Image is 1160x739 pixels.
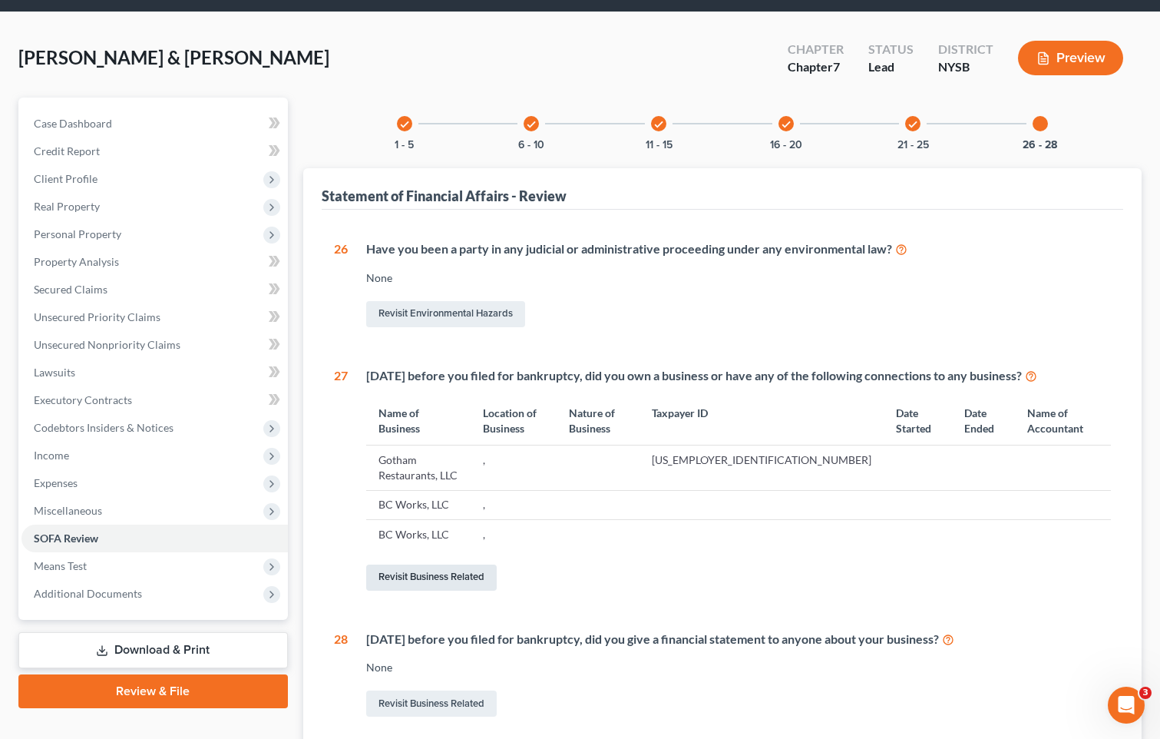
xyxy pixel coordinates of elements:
span: Miscellaneous [34,504,102,517]
div: Lead [868,58,914,76]
iframe: Intercom live chat [1108,687,1145,724]
span: Executory Contracts [34,393,132,406]
th: Taxpayer ID [639,396,884,445]
span: Expenses [34,476,78,489]
i: check [781,119,792,130]
span: [PERSON_NAME] & [PERSON_NAME] [18,46,329,68]
div: Have you been a party in any judicial or administrative proceeding under any environmental law? [366,240,1111,258]
a: SOFA Review [21,525,288,552]
td: , [471,520,557,549]
th: Date Ended [952,396,1015,445]
div: Statement of Financial Affairs - Review [322,187,567,205]
a: Property Analysis [21,248,288,276]
i: check [526,119,537,130]
span: Means Test [34,559,87,572]
a: Review & File [18,674,288,708]
div: District [938,41,993,58]
i: check [653,119,664,130]
span: Client Profile [34,172,97,185]
span: SOFA Review [34,532,98,545]
button: 21 - 25 [897,140,929,151]
span: Personal Property [34,227,121,240]
a: Unsecured Nonpriority Claims [21,331,288,359]
th: Location of Business [471,396,557,445]
th: Nature of Business [557,396,639,445]
i: check [399,119,410,130]
td: , [471,490,557,519]
span: 3 [1139,687,1152,699]
button: 26 - 28 [1023,140,1057,151]
span: Unsecured Nonpriority Claims [34,338,180,351]
a: Credit Report [21,138,288,165]
button: 1 - 5 [395,140,414,151]
div: 28 [334,631,348,721]
div: 26 [334,240,348,330]
th: Name of Business [366,396,471,445]
div: 27 [334,367,348,594]
td: , [471,446,557,490]
a: Executory Contracts [21,386,288,414]
a: Revisit Environmental Hazards [366,301,525,327]
a: Revisit Business Related [366,691,497,717]
a: Case Dashboard [21,110,288,138]
span: Additional Documents [34,587,142,600]
span: 7 [833,59,840,74]
span: Real Property [34,200,100,213]
div: NYSB [938,58,993,76]
th: Name of Accountant [1015,396,1111,445]
a: Revisit Business Related [366,565,497,591]
span: Credit Report [34,144,100,157]
td: BC Works, LLC [366,490,471,519]
td: [US_EMPLOYER_IDENTIFICATION_NUMBER] [639,446,884,490]
div: None [366,270,1111,286]
div: Status [868,41,914,58]
a: Download & Print [18,632,288,668]
span: Codebtors Insiders & Notices [34,421,174,434]
button: 6 - 10 [518,140,544,151]
span: Income [34,449,69,462]
a: Lawsuits [21,359,288,386]
div: Chapter [788,58,844,76]
span: Unsecured Priority Claims [34,310,160,323]
div: None [366,660,1111,675]
button: Preview [1018,41,1123,75]
div: [DATE] before you filed for bankruptcy, did you give a financial statement to anyone about your b... [366,631,1111,648]
a: Unsecured Priority Claims [21,303,288,331]
span: Lawsuits [34,366,75,379]
td: Gotham Restaurants, LLC [366,446,471,490]
th: Date Started [884,396,952,445]
button: 16 - 20 [770,140,802,151]
a: Secured Claims [21,276,288,303]
span: Secured Claims [34,283,107,296]
span: Case Dashboard [34,117,112,130]
div: Chapter [788,41,844,58]
i: check [907,119,918,130]
td: BC Works, LLC [366,520,471,549]
div: [DATE] before you filed for bankruptcy, did you own a business or have any of the following conne... [366,367,1111,385]
button: 11 - 15 [646,140,673,151]
span: Property Analysis [34,255,119,268]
